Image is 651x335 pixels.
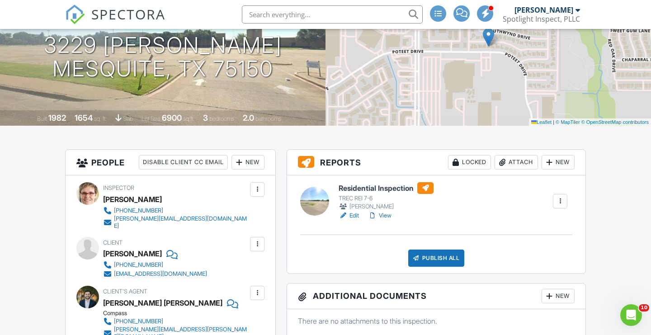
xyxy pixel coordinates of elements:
div: New [231,155,264,170]
span: sq. ft. [94,115,107,122]
a: Leaflet [531,119,552,125]
span: Client [103,239,123,246]
a: SPECTORA [65,12,165,31]
div: [PERSON_NAME][EMAIL_ADDRESS][DOMAIN_NAME] [114,215,248,230]
h3: Additional Documents [287,283,585,309]
div: 1654 [75,113,93,123]
div: 3 [203,113,208,123]
p: There are no attachments to this inspection. [298,316,575,326]
div: [PERSON_NAME] [514,5,573,14]
span: SPECTORA [91,5,165,24]
span: Lot Size [142,115,160,122]
div: [EMAIL_ADDRESS][DOMAIN_NAME] [114,270,207,278]
div: 2.0 [243,113,254,123]
div: TREC REI 7-6 [339,195,434,202]
h3: Reports [287,150,585,175]
div: Publish All [408,250,465,267]
a: [PHONE_NUMBER] [103,317,248,326]
div: Disable Client CC Email [139,155,228,170]
span: bedrooms [209,115,234,122]
div: Compass [103,310,255,317]
a: [PHONE_NUMBER] [103,260,207,269]
a: © OpenStreetMap contributors [581,119,649,125]
h1: 3229 [PERSON_NAME] Mesquite, TX 75150 [44,33,282,81]
a: Edit [339,211,359,220]
img: Marker [483,28,494,47]
a: [EMAIL_ADDRESS][DOMAIN_NAME] [103,269,207,278]
a: © MapTiler [556,119,580,125]
a: Residential Inspection TREC REI 7-6 [PERSON_NAME] [339,182,434,211]
div: [PHONE_NUMBER] [114,207,163,214]
div: New [542,289,575,303]
a: [PHONE_NUMBER] [103,206,248,215]
h6: Residential Inspection [339,182,434,194]
span: slab [123,115,133,122]
img: The Best Home Inspection Software - Spectora [65,5,85,24]
a: View [368,211,392,220]
span: | [553,119,554,125]
div: New [542,155,575,170]
div: [PERSON_NAME] [339,202,434,211]
div: Spotlight Inspect, PLLC [503,14,580,24]
div: Locked [448,155,491,170]
a: [PERSON_NAME][EMAIL_ADDRESS][DOMAIN_NAME] [103,215,248,230]
div: [PHONE_NUMBER] [114,318,163,325]
span: Built [37,115,47,122]
span: 10 [639,304,649,311]
span: sq.ft. [183,115,194,122]
div: 6900 [162,113,182,123]
div: [PERSON_NAME] [103,247,162,260]
div: 1982 [48,113,66,123]
span: Inspector [103,184,134,191]
div: [PHONE_NUMBER] [114,261,163,269]
span: Client's Agent [103,288,147,295]
h3: People [66,150,275,175]
a: [PERSON_NAME] [PERSON_NAME] [103,296,222,310]
input: Search everything... [242,5,423,24]
div: [PERSON_NAME] [103,193,162,206]
span: bathrooms [255,115,281,122]
div: Attach [495,155,538,170]
iframe: Intercom live chat [620,304,642,326]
